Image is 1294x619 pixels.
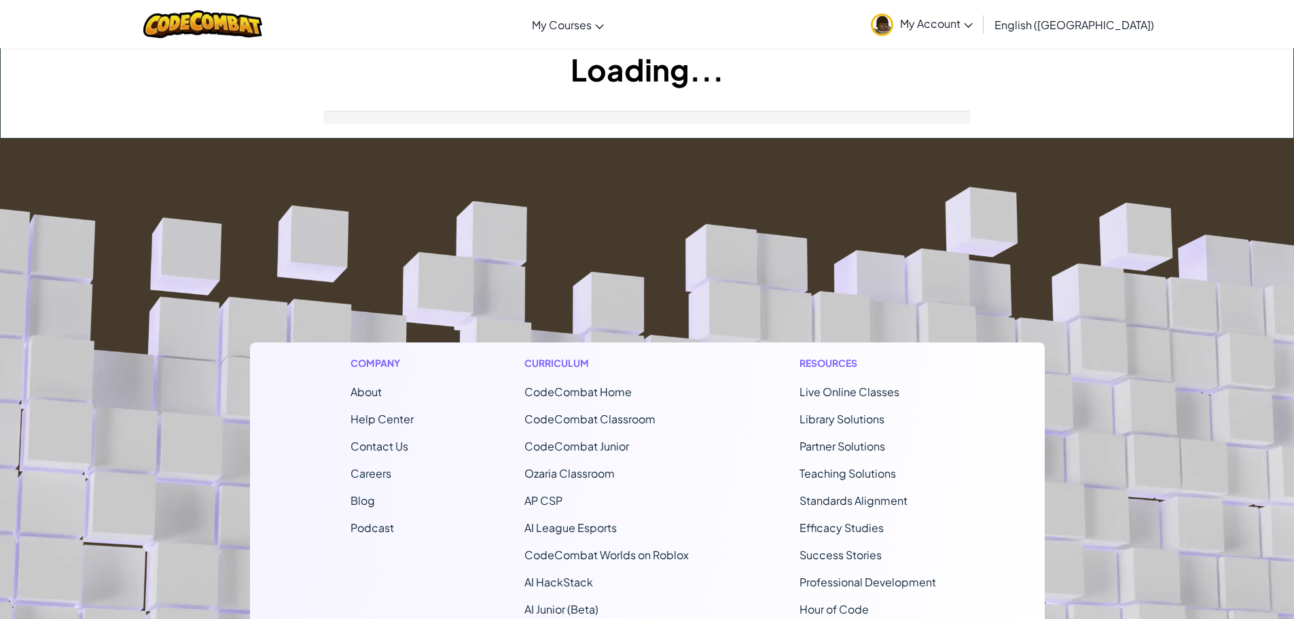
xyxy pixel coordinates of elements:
[799,548,882,562] a: Success Stories
[351,466,391,480] a: Careers
[799,602,869,616] a: Hour of Code
[351,356,414,370] h1: Company
[351,439,408,453] span: Contact Us
[900,16,973,31] span: My Account
[524,602,598,616] a: AI Junior (Beta)
[143,10,262,38] img: CodeCombat logo
[799,466,896,480] a: Teaching Solutions
[871,14,893,36] img: avatar
[524,356,689,370] h1: Curriculum
[351,493,375,508] a: Blog
[524,412,655,426] a: CodeCombat Classroom
[864,3,980,46] a: My Account
[351,412,414,426] a: Help Center
[524,385,632,399] span: CodeCombat Home
[799,520,884,535] a: Efficacy Studies
[799,385,899,399] a: Live Online Classes
[524,548,689,562] a: CodeCombat Worlds on Roblox
[988,6,1161,43] a: English ([GEOGRAPHIC_DATA])
[524,520,617,535] a: AI League Esports
[799,493,907,508] a: Standards Alignment
[799,356,944,370] h1: Resources
[799,575,936,589] a: Professional Development
[524,575,593,589] a: AI HackStack
[351,520,394,535] a: Podcast
[351,385,382,399] a: About
[532,18,592,32] span: My Courses
[994,18,1154,32] span: English ([GEOGRAPHIC_DATA])
[1,48,1293,90] h1: Loading...
[524,439,629,453] a: CodeCombat Junior
[799,412,884,426] a: Library Solutions
[524,466,615,480] a: Ozaria Classroom
[525,6,611,43] a: My Courses
[524,493,562,508] a: AP CSP
[799,439,885,453] a: Partner Solutions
